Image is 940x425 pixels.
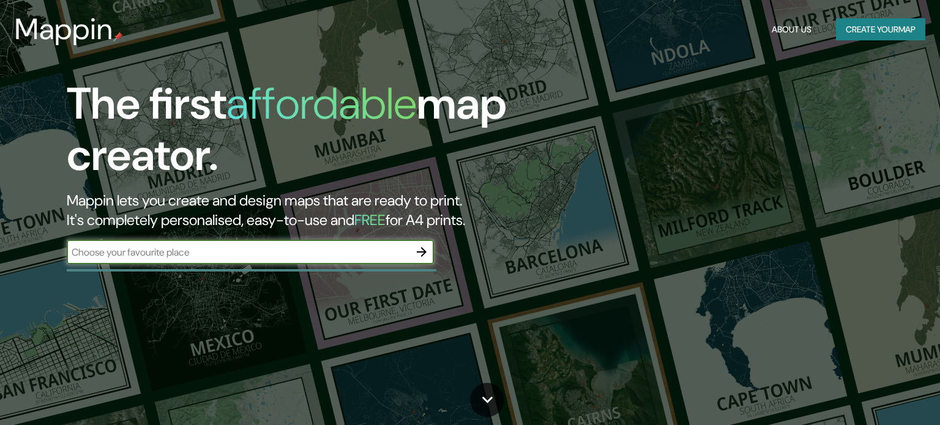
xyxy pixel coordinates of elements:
input: Choose your favourite place [67,245,409,259]
h5: FREE [354,210,386,229]
h2: Mappin lets you create and design maps that are ready to print. It's completely personalised, eas... [67,191,537,230]
button: Create yourmap [836,18,925,41]
img: mappin-pin [113,32,123,42]
button: About Us [767,18,816,41]
h1: The first map creator. [67,78,537,191]
h1: affordable [226,75,417,132]
h3: Mappin [15,12,113,46]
